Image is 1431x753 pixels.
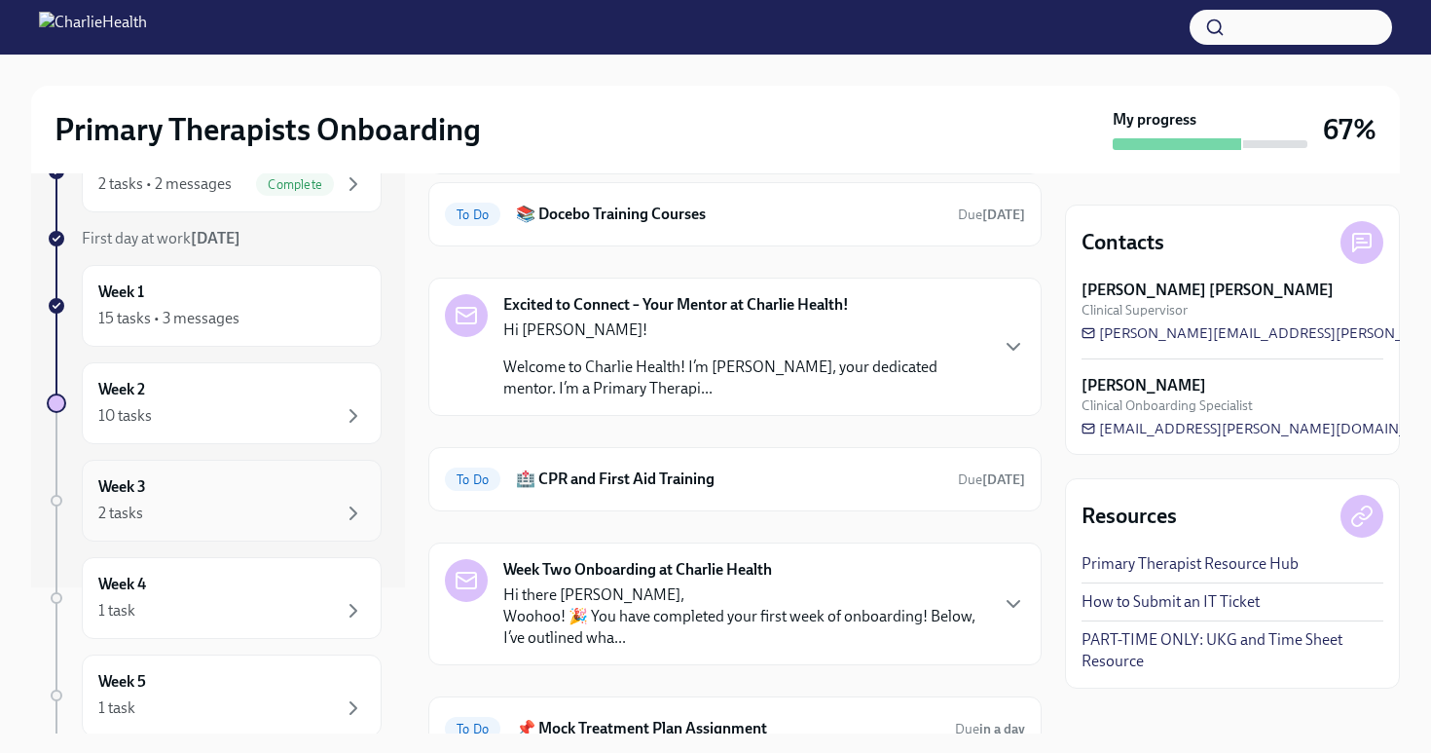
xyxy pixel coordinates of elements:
h6: 📚 Docebo Training Courses [516,204,942,225]
strong: [DATE] [191,229,240,247]
a: Week 210 tasks [47,362,382,444]
span: Clinical Supervisor [1082,301,1188,320]
h6: Week 2 [98,379,145,400]
a: Week 115 tasks • 3 messages [47,265,382,347]
p: Welcome to Charlie Health! I’m [PERSON_NAME], your dedicated mentor. I’m a Primary Therapi... [503,357,986,399]
h6: 🏥 CPR and First Aid Training [516,469,942,490]
a: Week 32 tasks [47,460,382,542]
span: August 23rd, 2025 09:00 [958,471,1025,489]
a: PART-TIME ONLY: UKG and Time Sheet Resource [1082,629,1383,672]
a: To Do🏥 CPR and First Aid TrainingDue[DATE] [445,464,1025,495]
a: First day at work[DATE] [47,228,382,249]
span: To Do [445,722,500,736]
strong: My progress [1113,109,1196,131]
span: To Do [445,207,500,222]
strong: [DATE] [982,207,1025,223]
strong: [PERSON_NAME] [1082,375,1206,396]
div: 10 tasks [98,405,152,427]
h6: Week 5 [98,671,146,693]
span: Clinical Onboarding Specialist [1082,396,1253,415]
h6: 📌 Mock Treatment Plan Assignment [516,718,939,739]
h6: Week 3 [98,476,146,498]
div: 1 task [98,600,135,621]
div: 1 task [98,697,135,719]
span: August 22nd, 2025 09:00 [955,720,1025,738]
span: Due [955,721,1025,737]
h4: Resources [1082,502,1177,531]
p: Hi there [PERSON_NAME], Woohoo! 🎉 You have completed your first week of onboarding! Below, I’ve o... [503,584,986,649]
a: Primary Therapist Resource Hub [1082,553,1299,575]
span: To Do [445,472,500,487]
span: Due [958,471,1025,488]
strong: [DATE] [982,471,1025,488]
span: First day at work [82,229,240,247]
div: 2 tasks [98,503,143,524]
h6: Week 1 [98,282,144,303]
p: Hi [PERSON_NAME]! [503,320,986,341]
h2: Primary Therapists Onboarding [55,110,481,149]
img: CharlieHealth [39,12,147,43]
span: August 26th, 2025 09:00 [958,206,1025,224]
h4: Contacts [1082,228,1164,257]
h6: Week 4 [98,574,146,595]
strong: Week Two Onboarding at Charlie Health [503,559,772,581]
strong: Excited to Connect – Your Mentor at Charlie Health! [503,294,849,316]
a: Week 41 task [47,557,382,639]
div: 15 tasks • 3 messages [98,308,239,329]
span: Complete [256,177,334,192]
strong: in a day [979,721,1025,737]
strong: [PERSON_NAME] [PERSON_NAME] [1082,280,1334,301]
span: Due [958,207,1025,223]
a: How to Submit an IT Ticket [1082,591,1260,613]
div: 2 tasks • 2 messages [98,173,232,195]
h3: 67% [1323,112,1376,147]
a: Week 51 task [47,655,382,736]
a: To Do📌 Mock Treatment Plan AssignmentDuein a day [445,713,1025,744]
a: To Do📚 Docebo Training CoursesDue[DATE] [445,199,1025,230]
